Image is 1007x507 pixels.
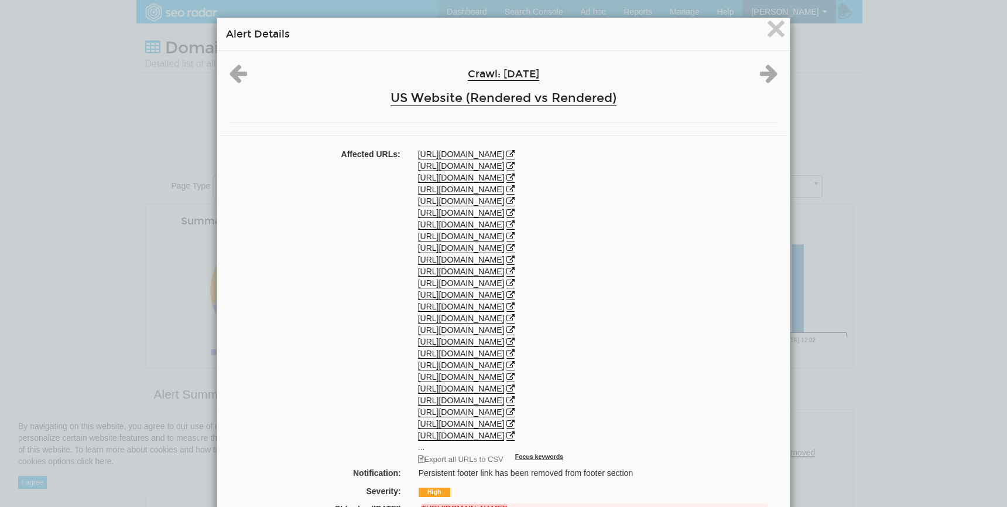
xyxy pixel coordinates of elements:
a: US Website (Rendered vs Rendered) [391,90,616,106]
a: Crawl: [DATE] [468,68,539,81]
label: Notification: [222,467,410,479]
span: × [766,9,786,48]
label: Affected URLs: [220,148,409,160]
a: [URL][DOMAIN_NAME] [418,232,505,241]
a: [URL][DOMAIN_NAME] [418,290,505,300]
a: [URL][DOMAIN_NAME] [418,337,505,347]
a: [URL][DOMAIN_NAME] [418,325,505,335]
sup: Focus keywords [515,453,563,460]
a: [URL][DOMAIN_NAME] [418,149,505,159]
div: Persistent footer link has been removed from footer section [410,467,785,479]
a: Previous alert [229,73,247,83]
a: [URL][DOMAIN_NAME] [418,349,505,359]
a: [URL][DOMAIN_NAME] [418,161,505,171]
a: [URL][DOMAIN_NAME] [418,372,505,382]
a: [URL][DOMAIN_NAME] [418,220,505,230]
a: [URL][DOMAIN_NAME] [418,419,505,429]
a: [URL][DOMAIN_NAME] [418,360,505,370]
a: [URL][DOMAIN_NAME] [418,185,505,195]
a: [URL][DOMAIN_NAME] [418,302,505,312]
h4: Alert Details [226,27,781,42]
div: ... [418,148,778,465]
a: [URL][DOMAIN_NAME] [418,278,505,288]
span: High [419,488,450,497]
button: Close [766,19,786,42]
a: [URL][DOMAIN_NAME] [418,196,505,206]
a: [URL][DOMAIN_NAME] [418,173,505,183]
a: Next alert [760,73,778,83]
iframe: Opens a widget where you can find more information [932,472,995,501]
a: [URL][DOMAIN_NAME] [418,267,505,277]
a: [URL][DOMAIN_NAME] [418,314,505,324]
a: [URL][DOMAIN_NAME] [418,243,505,253]
a: [URL][DOMAIN_NAME] [418,431,505,441]
a: [URL][DOMAIN_NAME] [418,255,505,265]
a: Export all URLs to CSV [418,451,503,467]
label: Severity: [222,485,410,497]
a: [URL][DOMAIN_NAME] [418,208,505,218]
a: [URL][DOMAIN_NAME] [418,384,505,394]
a: [URL][DOMAIN_NAME] [418,396,505,406]
a: [URL][DOMAIN_NAME] [418,407,505,417]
